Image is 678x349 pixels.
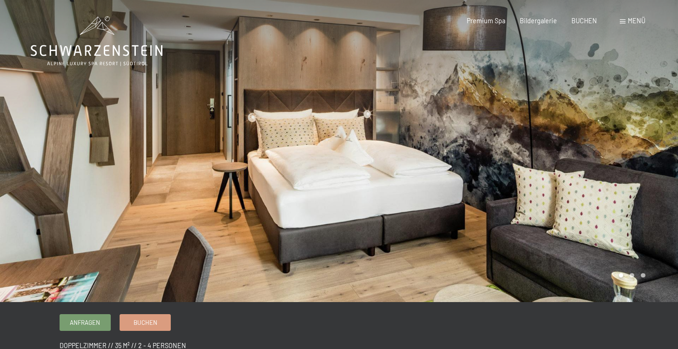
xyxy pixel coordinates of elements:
[60,315,110,330] a: Anfragen
[628,17,645,25] span: Menü
[134,318,157,327] span: Buchen
[520,17,557,25] a: Bildergalerie
[120,315,170,330] a: Buchen
[70,318,100,327] span: Anfragen
[467,17,505,25] a: Premium Spa
[571,17,597,25] a: BUCHEN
